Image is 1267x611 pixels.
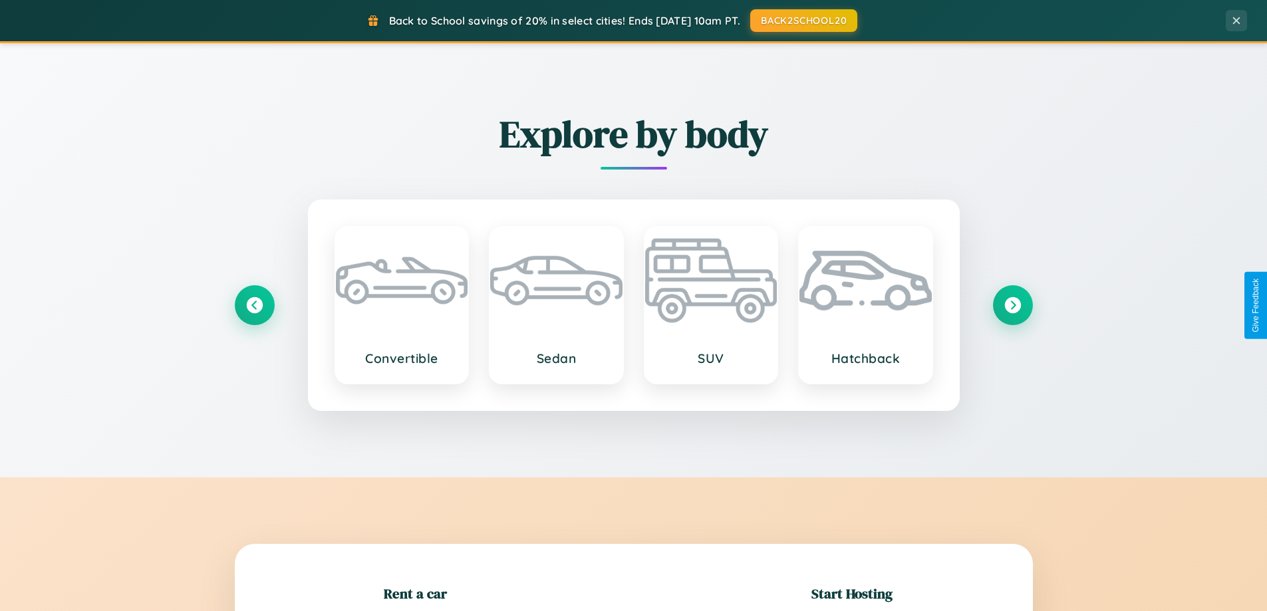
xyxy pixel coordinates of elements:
span: Back to School savings of 20% in select cities! Ends [DATE] 10am PT. [389,14,740,27]
h3: Sedan [503,350,609,366]
div: Give Feedback [1251,279,1260,332]
h3: SUV [658,350,764,366]
h2: Start Hosting [811,584,893,603]
h2: Explore by body [235,108,1033,160]
h3: Hatchback [813,350,918,366]
h3: Convertible [349,350,455,366]
h2: Rent a car [384,584,447,603]
button: BACK2SCHOOL20 [750,9,857,32]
